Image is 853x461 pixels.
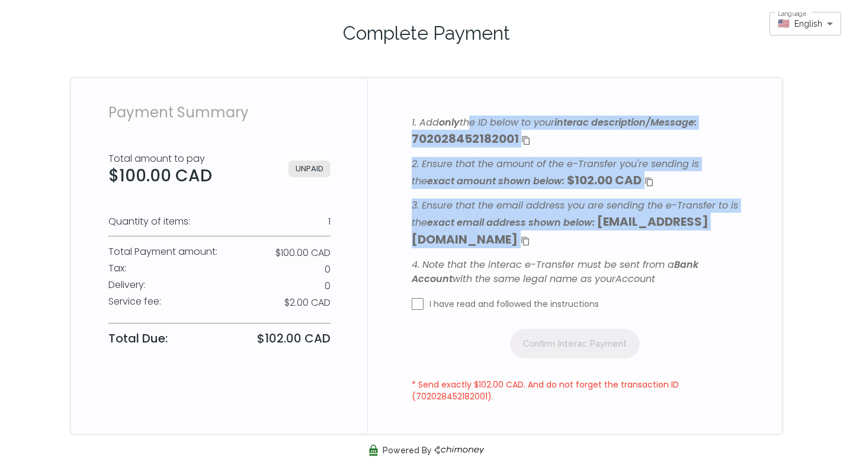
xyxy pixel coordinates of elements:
span: exact amount shown below : [427,174,642,188]
span: interac description/Message : [412,116,697,146]
p: Payment Summary [108,102,331,123]
p: I have read and followed the instructions [429,298,599,310]
p: Complete Payment [85,19,768,47]
p: 1 [328,215,331,229]
span: English [794,18,822,30]
p: * Send exactly $102.00 CAD. And do not forget the transaction ID (702028452182001). [412,379,739,402]
p: 3. Ensure that the email address you are sending the e-Transfer to is the [412,199,739,248]
p: Delivery : [108,278,146,292]
p: Total Due: [108,329,168,347]
p: $100.00 CAD [275,246,331,260]
p: Service fee : [108,294,161,309]
p: 1. Add the ID below to your [412,116,739,148]
span: 🇺🇸 [778,18,790,30]
p: 0 [325,262,331,277]
p: $2.00 CAD [284,296,331,310]
span: UNPAID [288,161,331,177]
span: $102.00 CAD [567,172,642,188]
p: Total Payment amount : [108,245,217,259]
p: 0 [325,279,331,293]
span: only [439,116,460,129]
span: exact email address shown below : [412,216,708,247]
h3: $100.00 CAD [108,166,212,186]
p: 4. Note that the interac e-Transfer must be sent from a with the same legal name as your Account [412,258,739,286]
p: 2. Ensure that the amount of the e-Transfer you're sending is the [412,157,739,189]
span: 702028452182001 [412,130,519,147]
p: Total amount to pay [108,152,212,166]
p: Tax : [108,261,126,276]
label: Language [778,9,806,18]
div: 🇺🇸English [769,12,841,34]
p: $102.00 CAD [257,330,331,347]
p: Quantity of items: [108,215,190,229]
span: Bank Account [412,258,698,286]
